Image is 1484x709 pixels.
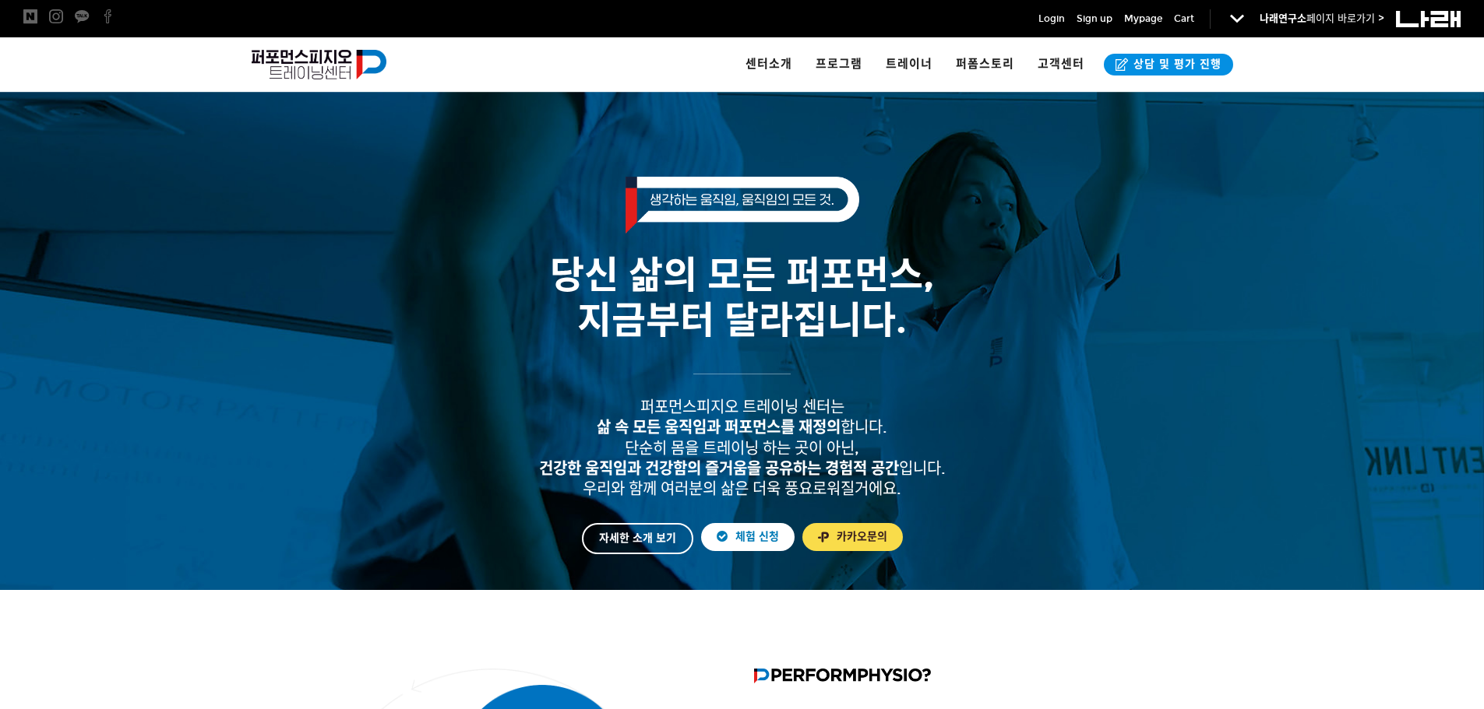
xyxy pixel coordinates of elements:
span: 합니다. [597,418,887,437]
strong: 나래연구소 [1260,12,1306,25]
span: 센터소개 [746,57,792,71]
a: 고객센터 [1026,37,1096,92]
span: 우리와 함께 여러분의 삶은 더욱 풍요로워질거에요. [583,479,901,498]
a: 트레이너 [874,37,944,92]
a: 프로그램 [804,37,874,92]
span: 당신 삶의 모든 퍼포먼스, 지금부터 달라집니다. [550,252,934,343]
span: 상담 및 평가 진행 [1129,57,1221,72]
a: 나래연구소페이지 바로가기 > [1260,12,1384,25]
a: 체험 신청 [701,523,795,551]
span: 프로그램 [816,57,862,71]
span: 퍼포먼스피지오 트레이닝 센터는 [640,398,844,416]
a: Cart [1174,11,1194,26]
a: 상담 및 평가 진행 [1104,54,1233,75]
strong: 삶 속 모든 움직임과 퍼포먼스를 재정의 [597,418,841,437]
a: Sign up [1077,11,1112,26]
span: 트레이너 [886,57,932,71]
a: Mypage [1124,11,1162,26]
span: 입니다. [539,459,946,478]
strong: 건강한 움직임과 건강함의 즐거움을 공유하는 경험적 공간 [539,459,899,478]
a: 카카오문의 [802,523,903,551]
a: 자세한 소개 보기 [582,523,693,554]
span: 퍼폼스토리 [956,57,1014,71]
img: 퍼포먼스피지오란? [754,669,931,683]
a: 퍼폼스토리 [944,37,1026,92]
span: 단순히 몸을 트레이닝 하는 곳이 아닌, [625,439,859,458]
a: Login [1038,11,1065,26]
img: 생각하는 움직임, 움직임의 모든 것. [626,177,859,233]
span: 고객센터 [1038,57,1084,71]
a: 센터소개 [734,37,804,92]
